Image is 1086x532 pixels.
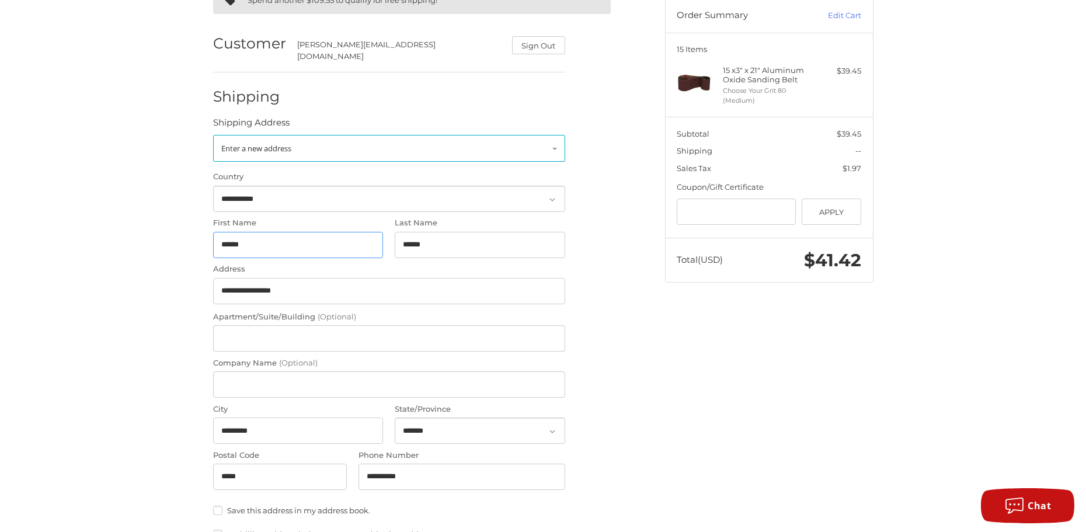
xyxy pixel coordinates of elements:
h2: Customer [213,34,286,53]
li: Choose Your Grit 80 (Medium) [723,86,812,105]
legend: Shipping Address [213,116,290,135]
label: First Name [213,217,384,229]
label: Apartment/Suite/Building [213,311,565,323]
label: Last Name [395,217,565,229]
span: Sales Tax [677,164,711,173]
label: Country [213,171,565,183]
button: Chat [981,488,1074,523]
div: $39.45 [815,65,861,77]
h3: 15 Items [677,44,861,54]
label: Phone Number [358,450,565,461]
span: Total (USD) [677,254,723,265]
label: City [213,404,384,415]
h4: 15 x 3" x 21" Aluminum Oxide Sanding Belt [723,65,812,85]
span: Chat [1028,499,1051,512]
h3: Order Summary [677,10,802,22]
small: (Optional) [279,358,318,367]
span: $39.45 [837,129,861,138]
input: Gift Certificate or Coupon Code [677,199,796,225]
span: Subtotal [677,129,709,138]
div: [PERSON_NAME][EMAIL_ADDRESS][DOMAIN_NAME] [297,39,500,62]
small: (Optional) [318,312,356,321]
span: $41.42 [804,249,861,271]
h2: Shipping [213,88,281,106]
button: Apply [802,199,862,225]
label: Postal Code [213,450,347,461]
a: Enter or select a different address [213,135,565,162]
button: Sign Out [512,36,565,54]
span: $1.97 [843,164,861,173]
label: State/Province [395,404,565,415]
label: Save this address in my address book. [213,506,565,515]
span: Shipping [677,146,712,155]
span: Enter a new address [221,143,291,154]
label: Company Name [213,357,565,369]
label: Address [213,263,565,275]
span: -- [855,146,861,155]
a: Edit Cart [802,10,861,22]
div: Coupon/Gift Certificate [677,182,861,193]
